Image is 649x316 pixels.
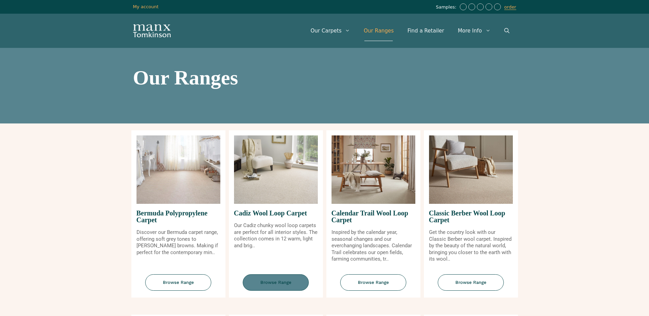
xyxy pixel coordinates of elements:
span: Browse Range [145,274,211,291]
a: Open Search Bar [497,21,516,41]
span: Classic Berber Wool Loop Carpet [429,204,513,229]
a: More Info [451,21,497,41]
p: Get the country look with our Classic Berber wool carpet. Inspired by the beauty of the natural w... [429,229,513,263]
img: Calendar Trail Wool Loop Carpet [332,135,415,204]
img: Manx Tomkinson [133,24,171,37]
a: Our Ranges [357,21,401,41]
nav: Primary [304,21,516,41]
img: Cadiz Wool Loop Carpet [234,135,318,204]
a: Browse Range [424,274,518,298]
a: Browse Range [229,274,323,298]
span: Cadiz Wool Loop Carpet [234,204,318,222]
a: Find a Retailer [401,21,451,41]
img: Classic Berber Wool Loop Carpet [429,135,513,204]
span: Calendar Trail Wool Loop Carpet [332,204,415,229]
span: Browse Range [438,274,504,291]
a: My account [133,4,159,9]
span: Samples: [436,4,458,10]
span: Bermuda Polypropylene Carpet [137,204,220,229]
a: Our Carpets [304,21,357,41]
p: Discover our Bermuda carpet range, offering soft grey tones to [PERSON_NAME] browns. Making if pe... [137,229,220,256]
p: Our Cadiz chunky wool loop carpets are perfect for all interior styles. The collection comes in 1... [234,222,318,249]
img: Bermuda Polypropylene Carpet [137,135,220,204]
a: order [504,4,516,10]
span: Browse Range [340,274,406,291]
a: Browse Range [131,274,225,298]
p: Inspired by the calendar year, seasonal changes and our everchanging landscapes. Calendar Trail c... [332,229,415,263]
a: Browse Range [326,274,420,298]
h1: Our Ranges [133,67,516,88]
span: Browse Range [243,274,309,291]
